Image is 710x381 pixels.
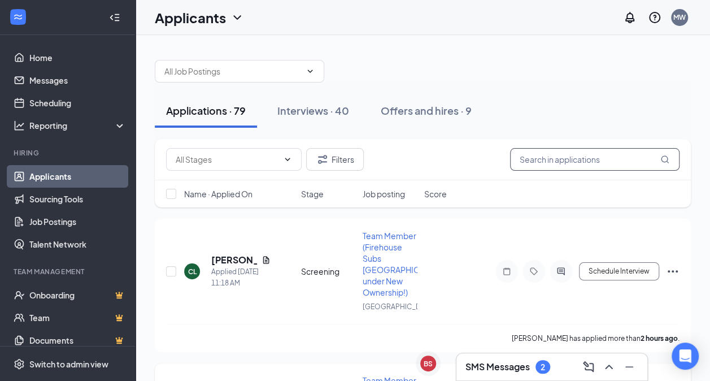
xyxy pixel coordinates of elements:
h3: SMS Messages [465,361,530,373]
a: Messages [29,69,126,92]
div: Interviews · 40 [277,103,349,118]
input: Search in applications [510,148,679,171]
input: All Job Postings [164,65,301,77]
svg: ComposeMessage [582,360,595,374]
div: Team Management [14,267,124,276]
div: Reporting [29,120,127,131]
span: Name · Applied On [184,188,252,200]
svg: Document [262,256,271,265]
svg: Note [500,267,513,276]
span: [GEOGRAPHIC_DATA] [363,302,434,311]
a: Job Postings [29,210,126,233]
div: BS [424,359,433,369]
a: Sourcing Tools [29,188,126,210]
span: Job posting [363,188,405,200]
svg: Notifications [623,11,637,24]
a: Applicants [29,165,126,188]
a: TeamCrown [29,306,126,329]
svg: Ellipses [666,265,679,278]
svg: WorkstreamLogo [12,11,24,23]
div: Open Intercom Messenger [672,343,699,370]
p: [PERSON_NAME] has applied more than . [512,334,679,343]
div: Offers and hires · 9 [381,103,472,118]
button: Filter Filters [306,148,364,171]
svg: QuestionInfo [648,11,661,24]
svg: Filter [316,153,329,166]
div: Applications · 79 [166,103,246,118]
svg: Tag [527,267,541,276]
div: CL [188,267,197,276]
svg: ChevronDown [230,11,244,24]
button: Schedule Interview [579,262,659,280]
div: 2 [541,362,545,372]
svg: ChevronUp [602,360,616,374]
input: All Stages [176,153,278,166]
span: Stage [301,188,324,200]
div: Switch to admin view [29,358,108,370]
a: Home [29,46,126,69]
button: Minimize [620,358,638,376]
svg: ChevronDown [306,67,315,76]
span: Score [424,188,447,200]
svg: Analysis [14,120,25,131]
a: Talent Network [29,233,126,256]
svg: Settings [14,358,25,370]
a: DocumentsCrown [29,329,126,352]
div: MW [673,12,686,22]
b: 2 hours ago [641,334,678,343]
div: Hiring [14,148,124,158]
svg: Minimize [622,360,636,374]
div: Screening [301,266,356,277]
h5: [PERSON_NAME] [211,254,257,266]
svg: ChevronDown [283,155,292,164]
div: Applied [DATE] 11:18 AM [211,266,271,289]
a: Scheduling [29,92,126,114]
button: ComposeMessage [580,358,598,376]
h1: Applicants [155,8,226,27]
svg: ActiveChat [554,267,568,276]
button: ChevronUp [600,358,618,376]
span: Team Member (Firehouse Subs [GEOGRAPHIC_DATA] under New Ownership!) [363,231,445,297]
svg: Collapse [109,12,120,23]
svg: MagnifyingGlass [660,155,669,164]
a: OnboardingCrown [29,284,126,306]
